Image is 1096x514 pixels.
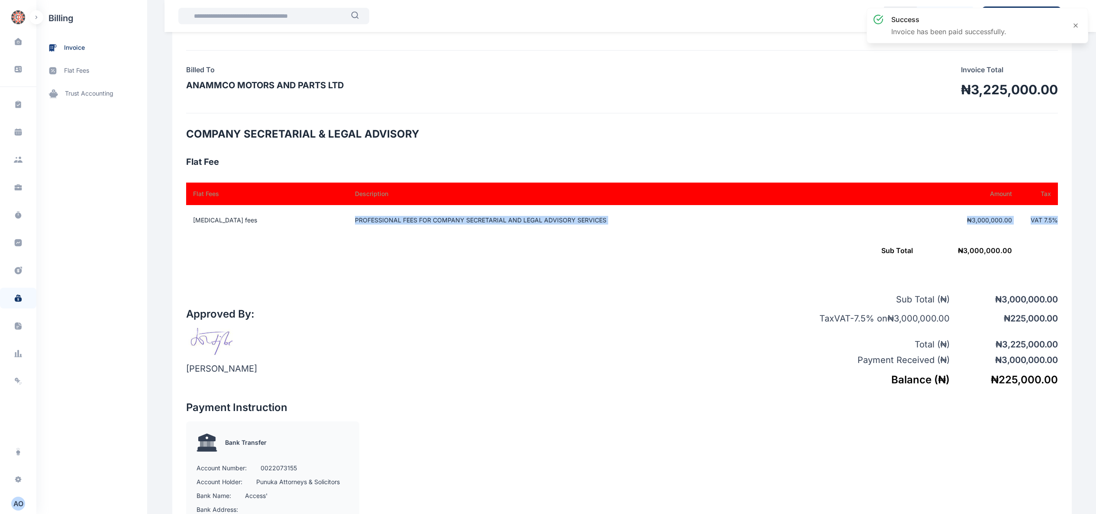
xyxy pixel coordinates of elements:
[245,492,268,500] p: Access'
[186,401,622,414] h2: Payment Instruction
[186,155,1058,169] h3: Flat Fee
[950,312,1058,324] p: ₦ 225,000.00
[961,82,1058,97] h1: ₦3,225,000.00
[5,497,31,511] button: AO
[186,127,1058,141] h2: COMPANY SECRETARIAL & LEGAL ADVISORY
[36,59,147,82] a: flat fees
[345,183,899,205] th: Description
[197,464,247,472] p: Account Number:
[798,373,950,387] h5: Balance ( ₦ )
[798,312,950,324] p: Tax VAT - 7.5 % on ₦ 3,000,000.00
[186,78,344,92] h3: ANAMMCO MOTORS AND PARTS LTD
[961,64,1058,75] p: Invoice Total
[64,43,85,52] span: invoice
[65,89,113,98] span: trust accounting
[256,478,340,486] p: Punuka Attorneys & Solicitors
[891,26,1006,37] p: Invoice has been paid successfully.
[345,205,899,235] td: PROFESSIONAL FEES FOR COMPANY SECRETARIAL AND LEGAL ADVISORY SERVICES
[186,363,257,375] p: [PERSON_NAME]
[64,66,89,75] span: flat fees
[1019,205,1058,235] td: VAT 7.5 %
[11,497,25,511] button: AO
[186,183,345,205] th: Flat Fees
[798,293,950,305] p: Sub Total ( ₦ )
[1019,183,1058,205] th: Tax
[798,338,950,350] p: Total ( ₦ )
[261,464,297,472] p: 0022073155
[950,373,1058,387] h5: ₦ 225,000.00
[225,438,267,447] p: Bank Transfer
[950,354,1058,366] p: ₦ 3,000,000.00
[36,82,147,105] a: trust accounting
[881,246,913,255] span: Sub Total
[186,205,345,235] td: [MEDICAL_DATA] fees
[11,498,25,509] div: A O
[891,14,1006,25] h3: success
[197,492,231,500] p: Bank Name:
[186,64,344,75] h4: Billed To
[798,354,950,366] p: Payment Received ( ₦ )
[197,478,242,486] p: Account Holder:
[186,235,1019,266] td: ₦ 3,000,000.00
[197,505,238,514] p: Bank Address:
[950,338,1058,350] p: ₦ 3,225,000.00
[186,307,257,321] h2: Approved By:
[899,205,1019,235] td: ₦3,000,000.00
[186,328,242,356] img: signature
[36,36,147,59] a: invoice
[950,293,1058,305] p: ₦ 3,000,000.00
[899,183,1019,205] th: Amount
